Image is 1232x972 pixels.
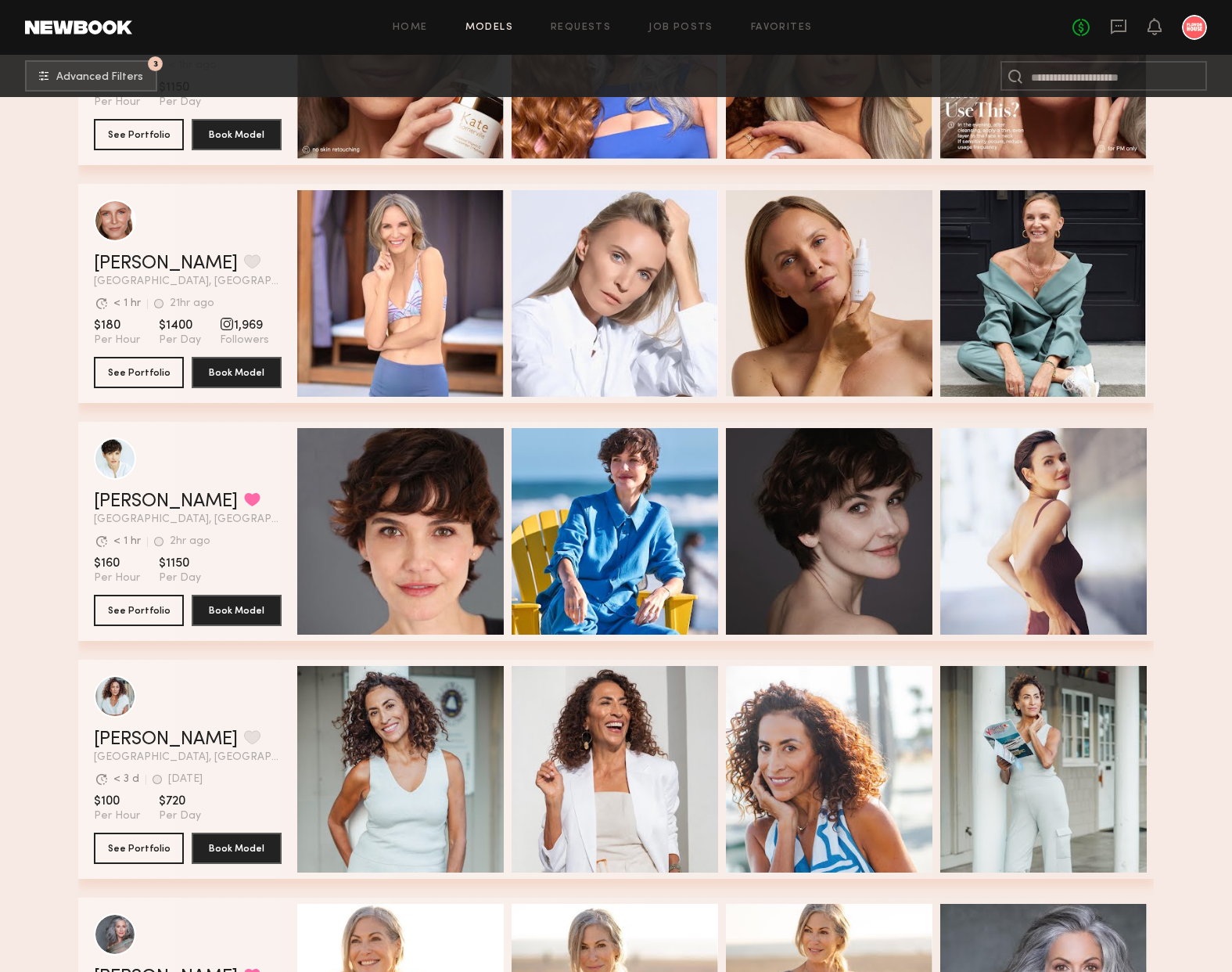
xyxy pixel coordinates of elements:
a: [PERSON_NAME] [94,730,238,749]
span: Per Hour [94,809,140,823]
button: Book Model [192,833,282,864]
button: See Portfolio [94,119,184,150]
span: Per Day [159,571,201,585]
div: [DATE] [168,774,203,785]
span: $180 [94,318,140,333]
span: Per Day [159,95,201,110]
span: Advanced Filters [56,72,143,83]
a: [PERSON_NAME] [94,492,238,511]
span: Per Hour [94,333,140,347]
span: $720 [159,794,201,809]
a: Job Posts [648,23,713,33]
span: [GEOGRAPHIC_DATA], [GEOGRAPHIC_DATA] [94,514,282,525]
div: 21hr ago [170,298,214,309]
span: $1400 [159,318,201,333]
span: $1150 [159,556,201,571]
span: Per Day [159,333,201,347]
span: $160 [94,556,140,571]
div: < 1 hr [113,536,141,547]
button: See Portfolio [94,833,184,864]
span: Per Day [159,809,201,823]
a: Requests [551,23,611,33]
button: See Portfolio [94,357,184,388]
a: Home [393,23,428,33]
span: 1,969 [220,318,269,333]
a: Favorites [751,23,813,33]
button: See Portfolio [94,595,184,626]
div: < 3 d [113,774,139,785]
span: [GEOGRAPHIC_DATA], [GEOGRAPHIC_DATA] [94,276,282,287]
div: < 1 hr [113,298,141,309]
button: Book Model [192,119,282,150]
button: Book Model [192,357,282,388]
button: 3Advanced Filters [25,60,157,92]
span: $100 [94,794,140,809]
div: 2hr ago [170,536,210,547]
a: Models [465,23,513,33]
span: Followers [220,333,269,347]
button: Book Model [192,595,282,626]
a: [PERSON_NAME] [94,254,238,273]
span: [GEOGRAPHIC_DATA], [GEOGRAPHIC_DATA] [94,752,282,763]
span: 3 [153,60,158,67]
span: Per Hour [94,95,140,110]
span: Per Hour [94,571,140,585]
